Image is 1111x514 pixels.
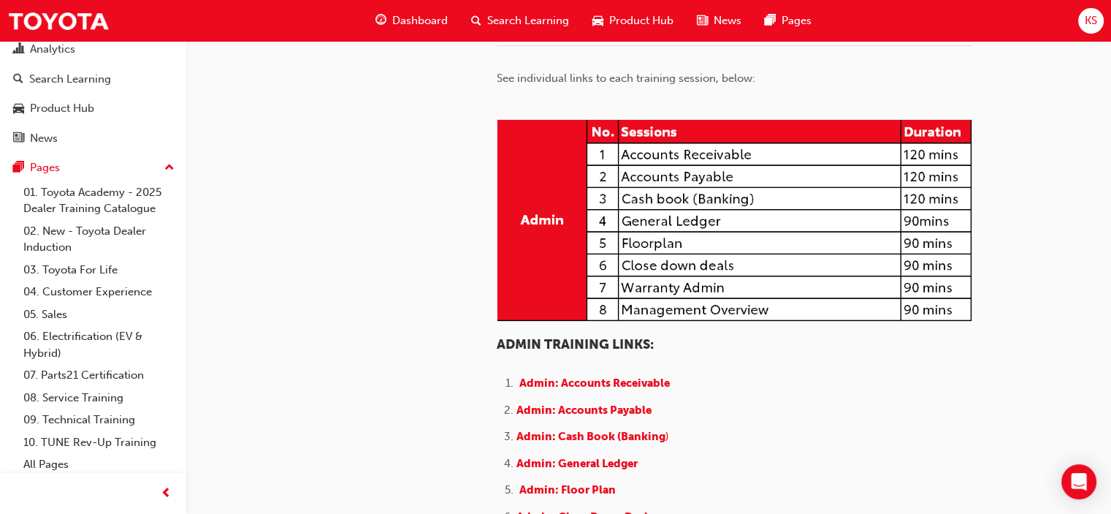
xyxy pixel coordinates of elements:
a: car-iconProduct Hub [581,6,685,36]
span: car-icon [592,12,603,30]
span: Product Hub [609,12,673,29]
button: Pages [6,154,180,181]
a: search-iconSearch Learning [459,6,581,36]
a: Product Hub [6,95,180,122]
button: KS [1078,8,1104,34]
span: search-icon [13,73,23,86]
span: search-icon [471,12,481,30]
a: Analytics [6,36,180,63]
span: News [714,12,741,29]
a: 07. Parts21 Certification [18,364,180,387]
span: Pages [782,12,812,29]
a: guage-iconDashboard [364,6,459,36]
span: ) [665,430,669,443]
a: Admin: Floor Plan [519,483,616,496]
span: up-icon [164,159,175,178]
img: Trak [7,4,110,37]
a: Admin: Accounts Receivable [519,377,670,390]
span: pages-icon [765,12,776,30]
a: Admin: Cash Book (Banking) [516,430,669,443]
span: ADMIN TRAINING LINKS: [497,336,654,352]
span: pages-icon [13,162,24,175]
a: news-iconNews [685,6,753,36]
span: See individual links to each training session, below: [497,72,755,85]
div: Pages [30,159,60,176]
span: Admin: Cash Book (Banking [516,430,665,443]
span: prev-icon [161,485,172,503]
a: 09. Technical Training [18,409,180,431]
span: news-icon [697,12,708,30]
a: 03. Toyota For Life [18,259,180,281]
a: Admin: General Ledger [516,457,638,470]
span: Search Learning [487,12,569,29]
a: All Pages [18,453,180,476]
span: KS [1085,12,1097,29]
a: 06. Electrification (EV & Hybrid) [18,325,180,364]
span: Dashboard [392,12,448,29]
a: 08. Service Training [18,387,180,409]
a: 04. Customer Experience [18,281,180,303]
a: 02. New - Toyota Dealer Induction [18,220,180,259]
a: 01. Toyota Academy - 2025 Dealer Training Catalogue [18,181,180,220]
div: Analytics [30,41,75,58]
div: News [30,130,58,147]
span: car-icon [13,102,24,116]
a: 05. Sales [18,303,180,326]
a: News [6,125,180,152]
a: Admin: Accounts Payable [516,404,652,417]
div: Open Intercom Messenger [1061,464,1096,499]
a: 10. TUNE Rev-Up Training [18,431,180,454]
div: Product Hub [30,100,94,117]
a: pages-iconPages [753,6,823,36]
a: Search Learning [6,66,180,93]
div: Search Learning [29,71,111,88]
span: chart-icon [13,43,24,56]
span: news-icon [13,132,24,145]
span: guage-icon [375,12,386,30]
